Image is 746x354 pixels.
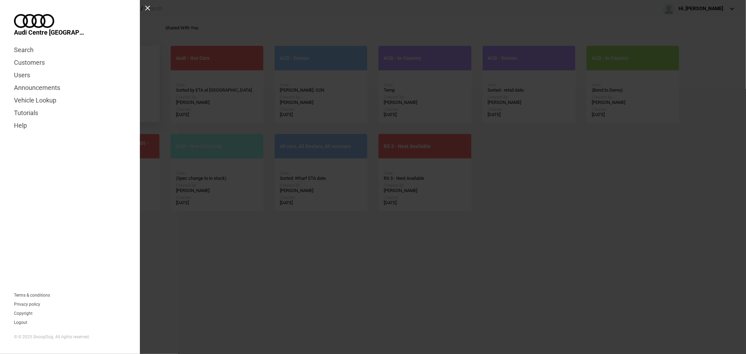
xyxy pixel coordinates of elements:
span: Audi Centre [GEOGRAPHIC_DATA] [14,28,84,37]
a: Customers [14,56,126,69]
a: Help [14,119,126,132]
a: Search [14,44,126,56]
img: audi.png [14,14,54,28]
a: Announcements [14,82,126,94]
div: © © 2025 SnoopDog. All rights reserved. [14,334,126,340]
a: Copyright [14,311,33,316]
a: Vehicle Lookup [14,94,126,107]
a: Users [14,69,126,82]
a: Tutorials [14,107,126,119]
a: Terms & conditions [14,293,50,297]
button: Logout [14,320,27,325]
a: Privacy policy [14,302,40,306]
